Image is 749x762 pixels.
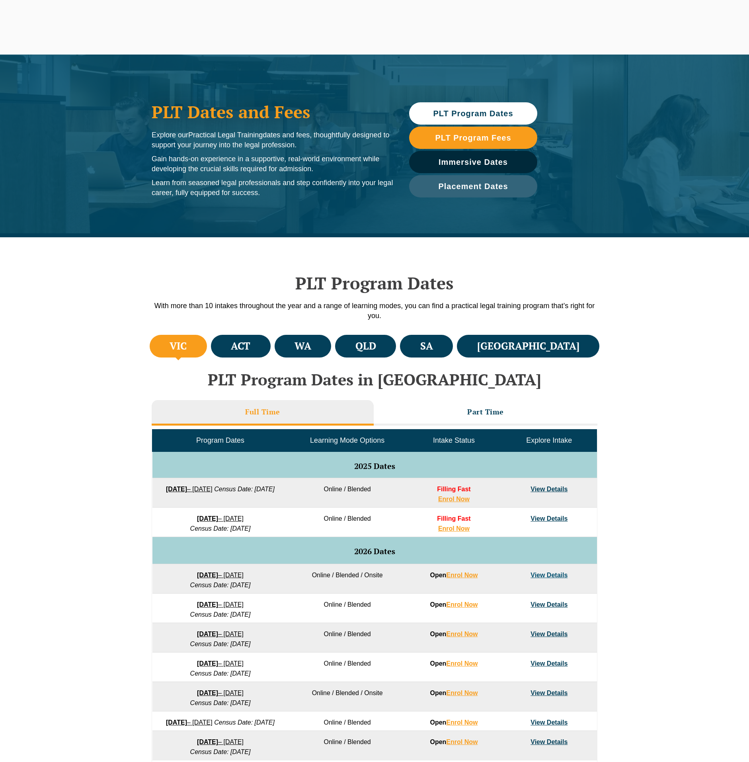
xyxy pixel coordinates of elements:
td: Online / Blended / Onsite [288,564,406,594]
h4: VIC [170,340,187,353]
h3: Full Time [245,407,280,416]
strong: [DATE] [166,719,187,726]
a: Enrol Now [446,631,478,637]
a: Enrol Now [446,739,478,745]
em: Census Date: [DATE] [190,525,251,532]
a: Placement Dates [409,175,537,197]
em: Census Date: [DATE] [190,699,251,706]
em: Census Date: [DATE] [190,611,251,618]
p: With more than 10 intakes throughout the year and a range of learning modes, you can find a pract... [148,301,601,321]
span: Immersive Dates [439,158,508,166]
a: Enrol Now [446,572,478,578]
h4: WA [295,340,311,353]
a: [DATE]– [DATE] [197,572,244,578]
a: PLT Program Dates [409,102,537,125]
strong: [DATE] [197,601,218,608]
a: [DATE]– [DATE] [197,690,244,696]
td: Online / Blended [288,508,406,537]
a: View Details [531,631,568,637]
a: PLT Program Fees [409,127,537,149]
strong: Open [430,631,478,637]
h3: Part Time [467,407,504,416]
strong: [DATE] [197,660,218,667]
strong: Open [430,739,478,745]
td: Online / Blended [288,623,406,653]
span: 2025 Dates [354,461,395,471]
h4: [GEOGRAPHIC_DATA] [477,340,579,353]
p: Explore our dates and fees, thoughtfully designed to support your journey into the legal profession. [152,130,393,150]
a: [DATE]– [DATE] [197,601,244,608]
a: Enrol Now [446,660,478,667]
a: [DATE]– [DATE] [166,719,213,726]
h1: PLT Dates and Fees [152,102,393,122]
a: [DATE]– [DATE] [197,631,244,637]
span: Practical Legal Training [188,131,263,139]
a: View Details [531,719,568,726]
a: [DATE]– [DATE] [197,515,244,522]
a: View Details [531,572,568,578]
a: View Details [531,486,568,492]
a: View Details [531,690,568,696]
a: [DATE]– [DATE] [197,660,244,667]
p: Learn from seasoned legal professionals and step confidently into your legal career, fully equipp... [152,178,393,198]
span: Program Dates [196,436,244,444]
a: [DATE]– [DATE] [166,486,213,492]
span: Learning Mode Options [310,436,384,444]
a: View Details [531,739,568,745]
h4: QLD [355,340,376,353]
strong: [DATE] [166,486,187,492]
td: Online / Blended [288,478,406,508]
em: Census Date: [DATE] [214,719,275,726]
td: Online / Blended [288,594,406,623]
strong: Open [430,601,478,608]
strong: Open [430,690,478,696]
td: Online / Blended [288,653,406,682]
td: Online / Blended / Onsite [288,682,406,711]
strong: Open [430,719,478,726]
h2: PLT Program Dates [148,273,601,293]
a: Immersive Dates [409,151,537,173]
a: Enrol Now [438,496,470,502]
em: Census Date: [DATE] [190,641,251,647]
span: Filling Fast [437,515,470,522]
strong: Open [430,660,478,667]
a: View Details [531,660,568,667]
em: Census Date: [DATE] [214,486,275,492]
strong: [DATE] [197,631,218,637]
h2: PLT Program Dates in [GEOGRAPHIC_DATA] [148,371,601,388]
em: Census Date: [DATE] [190,670,251,677]
span: PLT Program Dates [433,109,513,117]
p: Gain hands-on experience in a supportive, real-world environment while developing the crucial ski... [152,154,393,174]
strong: [DATE] [197,515,218,522]
a: View Details [531,515,568,522]
span: Filling Fast [437,486,470,492]
a: Enrol Now [438,525,470,532]
a: [DATE]– [DATE] [197,739,244,745]
strong: [DATE] [197,739,218,745]
h4: SA [420,340,433,353]
a: Enrol Now [446,601,478,608]
a: Enrol Now [446,690,478,696]
span: Placement Dates [438,182,508,190]
a: Enrol Now [446,719,478,726]
strong: [DATE] [197,690,218,696]
span: PLT Program Fees [435,134,511,142]
a: View Details [531,601,568,608]
span: 2026 Dates [354,546,395,557]
td: Online / Blended [288,711,406,731]
h4: ACT [231,340,250,353]
span: Intake Status [433,436,475,444]
strong: [DATE] [197,572,218,578]
em: Census Date: [DATE] [190,748,251,755]
em: Census Date: [DATE] [190,582,251,588]
span: Explore Intake [526,436,572,444]
td: Online / Blended [288,731,406,760]
strong: Open [430,572,478,578]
